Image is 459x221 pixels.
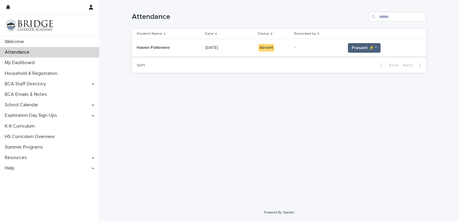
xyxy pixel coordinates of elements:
a: Powered By Stacker [264,211,294,214]
p: Attendance [2,49,34,55]
p: BCA Staff Directory [2,81,51,87]
p: School Calendar [2,102,43,108]
input: Search [369,12,426,22]
tr: Haven PollorenoHaven Polloreno [DATE][DATE] Absent-Present ⚡ * [132,39,426,57]
p: Student Name [137,31,162,37]
p: BCA Emails & Notes [2,92,52,97]
p: HS Curriculum Overview [2,134,59,140]
p: Recorded by [294,31,316,37]
p: Household & Registration [2,71,62,76]
p: Haven Polloreno [137,44,171,50]
p: K-8 Curriculum [2,123,39,129]
p: Resources [2,155,32,161]
img: V1C1m3IdTEidaUdm9Hs0 [5,19,53,31]
p: Exploration Day Sign-Ups [2,113,62,118]
p: Help [2,165,19,171]
p: Summer Programs [2,144,48,150]
p: [DATE] [205,44,219,50]
p: My Dashboard [2,60,39,66]
div: Absent [258,44,274,52]
h1: Attendance [132,13,367,21]
span: Present ⚡ * [352,45,377,51]
p: 1 of 1 [132,58,150,73]
p: - [295,45,341,50]
span: Next [403,63,416,67]
p: Date [205,31,214,37]
p: Status [258,31,269,37]
p: Welcome [2,39,29,45]
button: Next [401,63,426,68]
button: Back [375,63,401,68]
span: Back [385,63,398,67]
button: Present ⚡ * [348,43,381,53]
